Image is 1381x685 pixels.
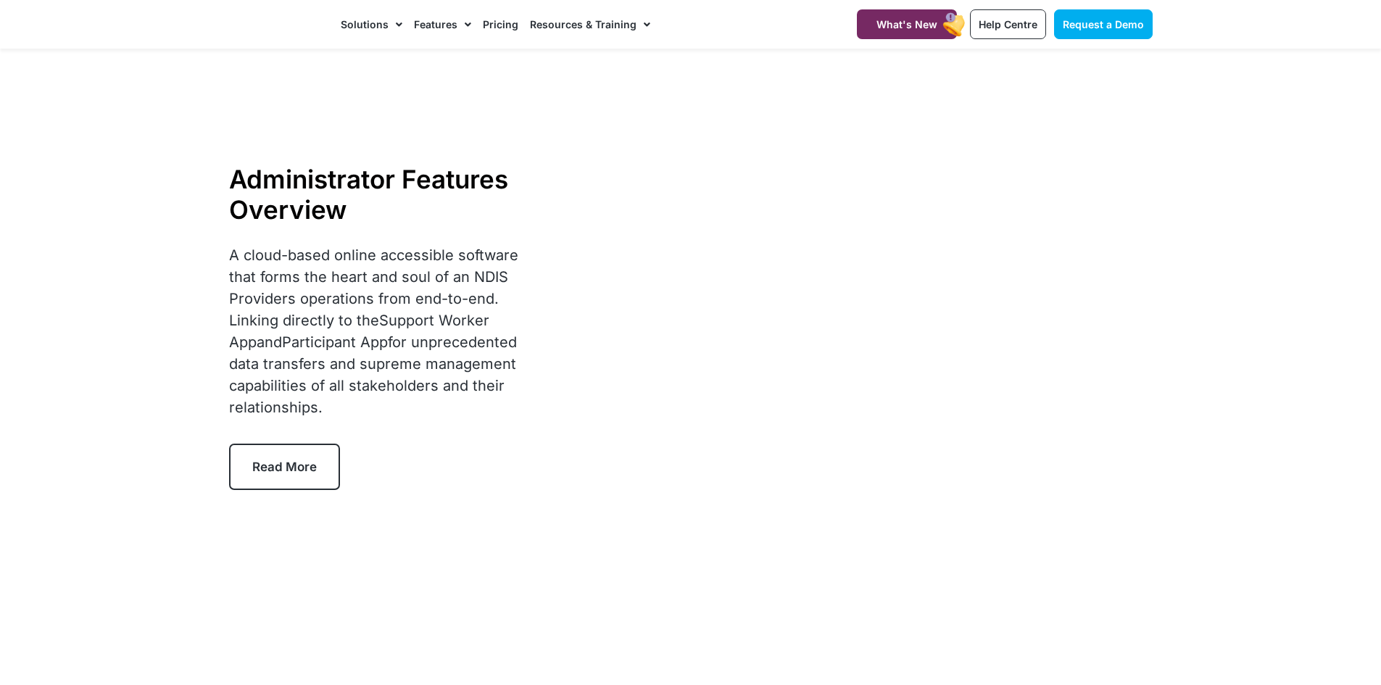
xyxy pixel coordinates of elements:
a: Help Centre [970,9,1046,39]
a: Request a Demo [1054,9,1153,39]
h1: Administrator Features Overview [229,164,543,225]
a: What's New [857,9,957,39]
a: Participant App [282,333,388,351]
span: Request a Demo [1063,18,1144,30]
span: What's New [876,18,937,30]
a: Read More [229,444,340,490]
span: Help Centre [979,18,1037,30]
span: A cloud-based online accessible software that forms the heart and soul of an NDIS Providers opera... [229,246,518,416]
img: CareMaster Logo [229,14,327,36]
span: Read More [252,460,317,474]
